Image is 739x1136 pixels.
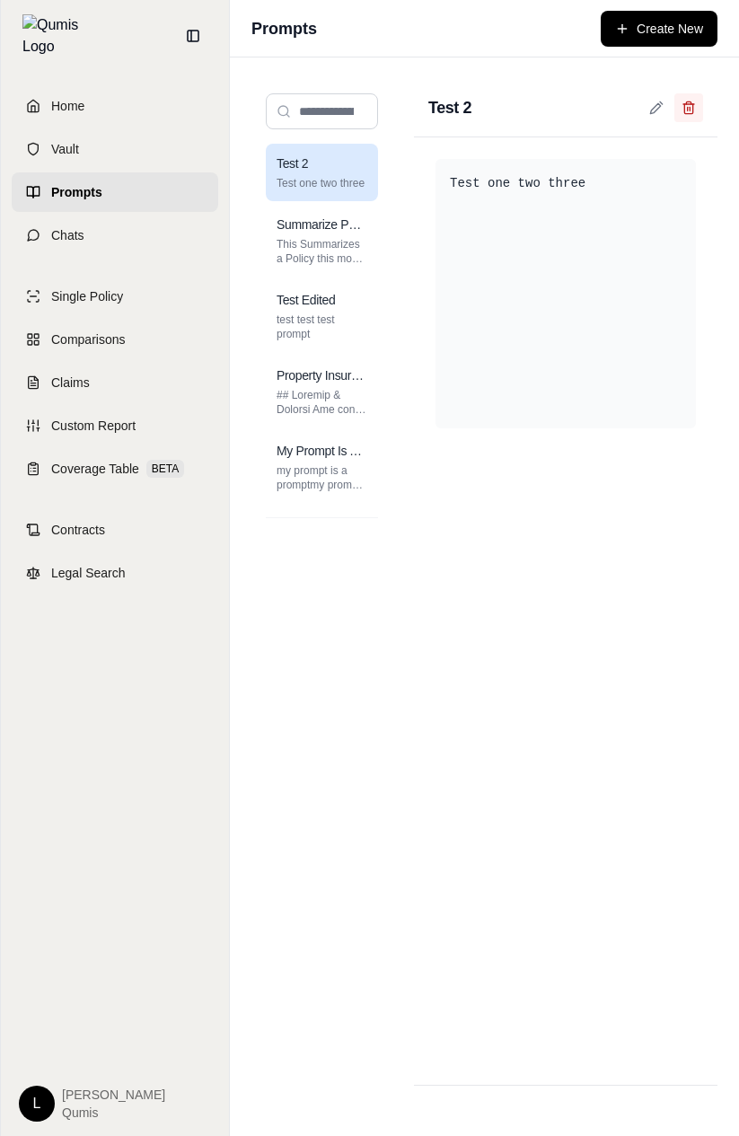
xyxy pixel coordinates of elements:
a: Claims [12,363,218,402]
span: Contracts [51,521,105,539]
span: Claims [51,374,90,392]
h3: Test Edited [277,291,335,309]
a: Vault [12,129,218,169]
span: Chats [51,226,84,244]
span: BETA [146,460,184,478]
span: Comparisons [51,330,125,348]
p: ## Loremip & Dolorsi Ame con ad elitse doeiusmod tempor incidid utlaboreet d magnaaliquaen admini... [277,388,367,417]
h3: My Prompt Is A Prompt [277,442,367,460]
a: Coverage TableBETA [12,449,218,489]
span: Qumis [62,1104,165,1122]
p: This Summarizes a Policy this modal isn't done. [277,237,367,266]
a: Legal Search [12,553,218,593]
h2: Test 2 [428,95,471,120]
h1: Prompts [251,16,317,41]
p: Test one two three [277,176,367,190]
a: Custom Report [12,406,218,445]
button: Collapse sidebar [179,22,207,50]
button: Delete [674,93,703,122]
span: Legal Search [51,564,126,582]
a: Contracts [12,510,218,550]
span: Home [51,97,84,115]
h3: Summarize Policy [277,216,367,233]
a: Single Policy [12,277,218,316]
span: Vault [51,140,79,158]
a: Chats [12,216,218,255]
img: Qumis Logo [22,14,90,57]
a: Prompts [12,172,218,212]
span: Single Policy [51,287,123,305]
button: Create New [601,11,717,47]
a: Home [12,86,218,126]
p: my prompt is a promptmy prompt is a promptmy prompt is a promptmy prompt is a prompt [277,463,367,492]
h3: Test 2 [277,154,308,172]
div: L [19,1086,55,1122]
a: Comparisons [12,320,218,359]
span: [PERSON_NAME] [62,1086,165,1104]
span: Coverage Table [51,460,139,478]
div: Test one two three [435,159,696,428]
span: Prompts [51,183,102,201]
p: test test test prompt [277,313,367,341]
span: Custom Report [51,417,136,435]
h3: Property Insurance Policy Analyst [277,366,367,384]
